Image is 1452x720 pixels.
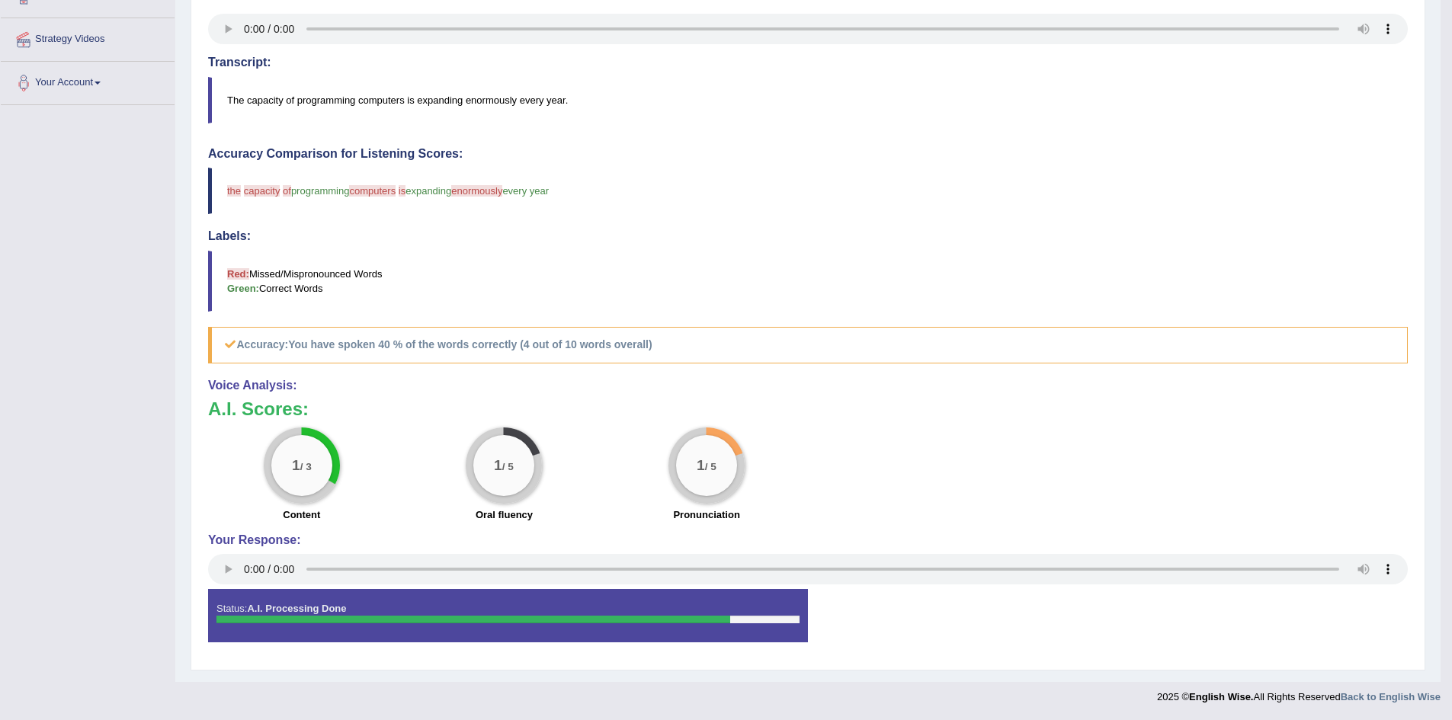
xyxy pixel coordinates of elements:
strong: English Wise. [1189,691,1253,702]
span: computers [349,185,396,197]
span: programming [291,185,350,197]
blockquote: The capacity of programming computers is expanding enormously every year. [208,77,1408,123]
span: the [227,185,241,197]
small: / 3 [300,461,312,472]
h4: Labels: [208,229,1408,243]
span: of [283,185,291,197]
big: 1 [292,456,300,473]
span: expanding [405,185,451,197]
small: / 5 [705,461,716,472]
big: 1 [697,456,705,473]
b: Red: [227,268,249,280]
h4: Your Response: [208,533,1408,547]
span: capacity [244,185,280,197]
span: every year [502,185,549,197]
a: Strategy Videos [1,18,175,56]
span: is [399,185,405,197]
big: 1 [495,456,503,473]
strong: A.I. Processing Done [247,603,346,614]
b: A.I. Scores: [208,398,309,419]
h4: Transcript: [208,56,1408,69]
label: Pronunciation [673,507,739,522]
label: Oral fluency [476,507,533,522]
small: / 5 [502,461,514,472]
a: Back to English Wise [1341,691,1441,702]
div: 2025 © All Rights Reserved [1157,682,1441,704]
b: Green: [227,283,259,294]
h5: Accuracy: [208,327,1408,363]
b: You have spoken 40 % of the words correctly (4 out of 10 words overall) [288,338,652,350]
h4: Accuracy Comparison for Listening Scores: [208,147,1408,161]
span: enormously [451,185,502,197]
div: Status: [208,589,808,642]
label: Content [283,507,320,522]
blockquote: Missed/Mispronounced Words Correct Words [208,251,1408,312]
a: Your Account [1,62,175,100]
h4: Voice Analysis: [208,379,1408,392]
